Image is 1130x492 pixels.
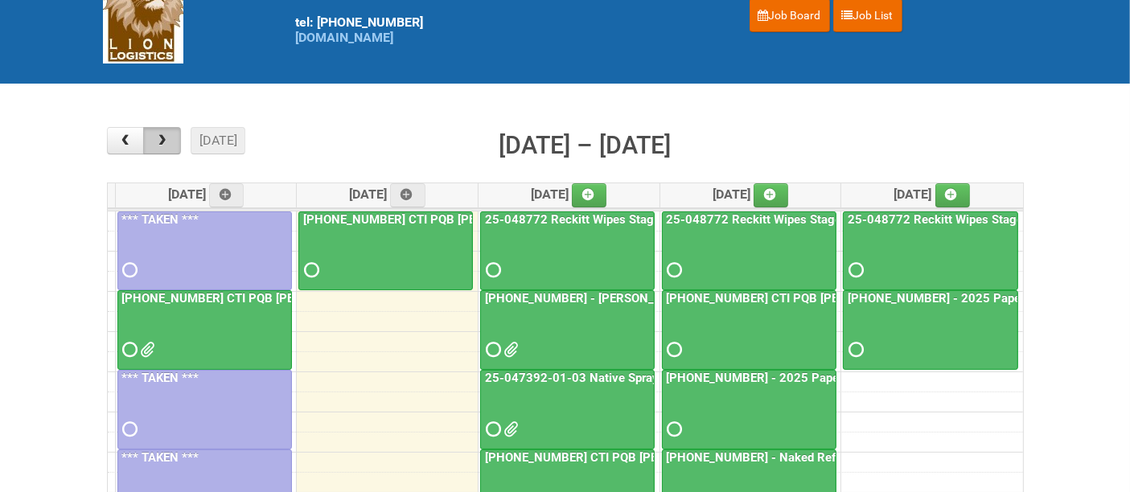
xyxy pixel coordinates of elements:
[482,371,752,385] a: 25-047392-01-03 Native Spray Rapid Response
[503,424,515,435] span: 25-047392-01-03 - LPF.xlsx 25-047392-01 Native Spray.pdf 25-047392-01-03 JNF.DOC 25-047392-01-03 ...
[664,212,980,227] a: 25-048772 Reckitt Wipes Stage 4 - blinding/labeling day
[754,183,789,207] a: Add an event
[499,127,671,164] h2: [DATE] – [DATE]
[662,370,836,449] a: [PHONE_NUMBER] - 2025 Paper Towel Landscape - Packing Day
[486,424,497,435] span: Requested
[662,211,836,291] a: 25-048772 Reckitt Wipes Stage 4 - blinding/labeling day
[296,30,394,45] a: [DOMAIN_NAME]
[480,370,655,449] a: 25-047392-01-03 Native Spray Rapid Response
[349,187,425,202] span: [DATE]
[480,211,655,291] a: 25-048772 Reckitt Wipes Stage 4 - blinding/labeling day
[209,183,244,207] a: Add an event
[300,212,676,227] a: [PHONE_NUMBER] CTI PQB [PERSON_NAME] Real US - blinding day
[482,291,765,305] a: [PHONE_NUMBER] - [PERSON_NAME] UFC CUT US
[482,212,798,227] a: 25-048772 Reckitt Wipes Stage 4 - blinding/labeling day
[662,290,836,370] a: [PHONE_NUMBER] CTI PQB [PERSON_NAME] Real US - blinding day
[935,183,971,207] a: Add an event
[664,371,1021,385] a: [PHONE_NUMBER] - 2025 Paper Towel Landscape - Packing Day
[298,211,473,291] a: [PHONE_NUMBER] CTI PQB [PERSON_NAME] Real US - blinding day
[664,291,1039,305] a: [PHONE_NUMBER] CTI PQB [PERSON_NAME] Real US - blinding day
[141,344,152,355] span: Front Label KRAFT batch 2 (02.26.26) - code AZ05 use 2nd.docx Front Label KRAFT batch 2 (02.26.26...
[894,187,971,202] span: [DATE]
[119,291,495,305] a: [PHONE_NUMBER] CTI PQB [PERSON_NAME] Real US - blinding day
[123,344,134,355] span: Requested
[117,290,292,370] a: [PHONE_NUMBER] CTI PQB [PERSON_NAME] Real US - blinding day
[168,187,244,202] span: [DATE]
[482,450,857,465] a: [PHONE_NUMBER] CTI PQB [PERSON_NAME] Real US - blinding day
[480,290,655,370] a: [PHONE_NUMBER] - [PERSON_NAME] UFC CUT US
[843,211,1018,291] a: 25-048772 Reckitt Wipes Stage 4 - blinding/labeling day
[503,344,515,355] span: 25-061653-01 Kiehl's UFC InnoCPT Mailing Letter-V1.pdf LPF.xlsx JNF.DOC MDN (2).xlsx MDN.xlsx
[664,450,988,465] a: [PHONE_NUMBER] - Naked Reformulation Mailing 3 10/14
[843,290,1018,370] a: [PHONE_NUMBER] - 2025 Paper Towel Landscape - Packing Day
[668,264,679,276] span: Requested
[849,264,860,276] span: Requested
[123,264,134,276] span: Requested
[123,424,134,435] span: Requested
[304,264,315,276] span: Requested
[191,127,245,154] button: [DATE]
[849,344,860,355] span: Requested
[668,344,679,355] span: Requested
[531,187,607,202] span: [DATE]
[713,187,789,202] span: [DATE]
[486,264,497,276] span: Requested
[668,424,679,435] span: Requested
[486,344,497,355] span: Requested
[390,183,425,207] a: Add an event
[572,183,607,207] a: Add an event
